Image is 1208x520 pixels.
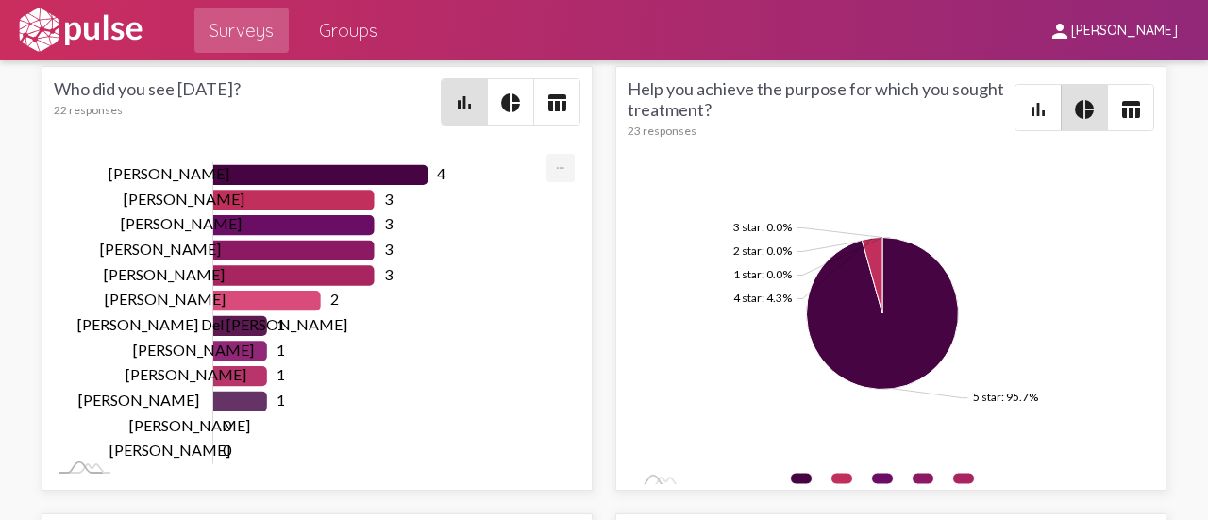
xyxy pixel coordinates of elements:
[733,219,1037,403] g: Series
[628,124,1015,138] div: 23 responses
[277,340,285,358] tspan: 1
[1033,12,1193,47] button: [PERSON_NAME]
[100,240,221,258] tspan: [PERSON_NAME]
[54,78,441,126] div: Who did you see [DATE]?
[105,290,226,308] tspan: [PERSON_NAME]
[54,103,441,117] div: 22 responses
[1027,98,1049,121] mat-icon: bar_chart
[1015,85,1061,130] button: Bar chart
[124,189,244,207] tspan: [PERSON_NAME]
[383,214,393,232] tspan: 3
[1062,85,1107,130] button: Pie style chart
[437,164,445,182] tspan: 4
[126,365,246,383] tspan: [PERSON_NAME]
[488,79,533,125] button: Pie style chart
[329,290,338,308] tspan: 2
[304,8,393,53] a: Groups
[499,92,522,114] mat-icon: pie_chart
[628,78,1015,138] div: Help you achieve the purpose for which you sought treatment?
[733,219,1132,491] g: Chart
[121,214,242,232] tspan: [PERSON_NAME]
[973,390,1038,404] tspan: 5 star: 95.7%
[733,266,792,280] tspan: 1 star: 0.0%
[109,441,230,459] tspan: [PERSON_NAME]
[213,164,428,461] g: Series
[545,92,568,114] mat-icon: table_chart
[277,391,285,409] tspan: 1
[129,415,250,433] tspan: [PERSON_NAME]
[733,219,792,233] tspan: 3 star: 0.0%
[277,365,285,383] tspan: 1
[133,340,254,358] tspan: [PERSON_NAME]
[546,154,575,172] a: Export [Press ENTER or use arrow keys to navigate]
[383,264,393,282] tspan: 3
[77,315,347,333] tspan: [PERSON_NAME] Del [PERSON_NAME]
[442,79,487,125] button: Bar chart
[383,240,393,258] tspan: 3
[453,92,476,114] mat-icon: bar_chart
[1119,98,1142,121] mat-icon: table_chart
[791,465,1133,492] g: Legend
[1049,20,1071,42] mat-icon: person
[194,8,289,53] a: Surveys
[1108,85,1153,130] button: Table view
[319,13,377,47] span: Groups
[210,13,274,47] span: Surveys
[77,161,549,464] g: Chart
[15,7,145,54] img: white-logo.svg
[733,290,792,304] tspan: 4 star: 4.3%
[383,189,393,207] tspan: 3
[534,79,579,125] button: Table view
[733,243,792,257] tspan: 2 star: 0.0%
[109,164,229,182] tspan: [PERSON_NAME]
[1071,23,1178,40] span: [PERSON_NAME]
[1073,98,1096,121] mat-icon: pie_chart
[78,391,199,409] tspan: [PERSON_NAME]
[104,264,225,282] tspan: [PERSON_NAME]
